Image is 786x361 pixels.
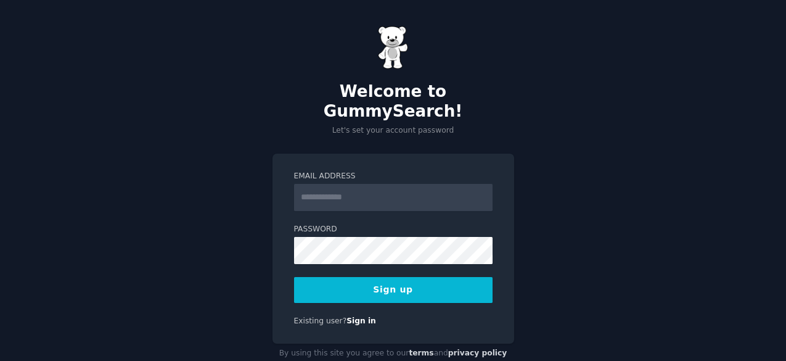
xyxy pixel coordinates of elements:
a: Sign in [346,317,376,325]
a: privacy policy [448,349,507,357]
img: Gummy Bear [378,26,409,69]
label: Password [294,224,493,235]
button: Sign up [294,277,493,303]
label: Email Address [294,171,493,182]
a: terms [409,349,433,357]
p: Let's set your account password [272,125,514,136]
h2: Welcome to GummySearch! [272,82,514,121]
span: Existing user? [294,317,347,325]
